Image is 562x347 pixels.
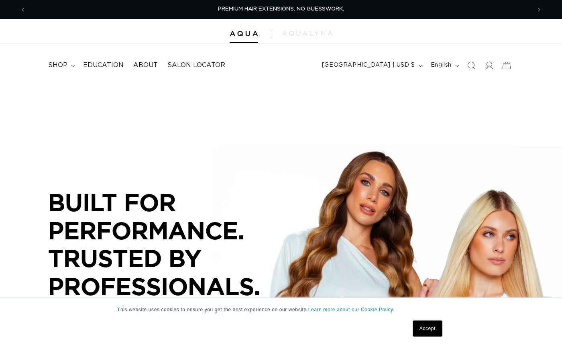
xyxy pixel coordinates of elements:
a: Accept [413,320,442,337]
img: aqualyna.com [282,31,332,36]
span: Salon Locator [167,61,225,69]
summary: shop [43,56,78,74]
button: [GEOGRAPHIC_DATA] | USD $ [317,58,426,73]
span: Education [83,61,124,69]
span: shop [48,61,67,69]
span: English [431,61,452,69]
span: [GEOGRAPHIC_DATA] | USD $ [322,61,415,69]
span: PREMIUM HAIR EXTENSIONS. NO GUESSWORK. [218,6,344,12]
button: Previous announcement [14,2,32,17]
button: Next announcement [530,2,548,17]
a: About [128,56,163,74]
a: Learn more about our Cookie Policy. [308,307,395,312]
a: Salon Locator [163,56,230,74]
span: About [133,61,158,69]
a: Education [78,56,128,74]
img: Aqua Hair Extensions [230,31,258,37]
summary: Search [462,57,480,74]
button: English [426,58,462,73]
p: This website uses cookies to ensure you get the best experience on our website. [117,306,445,313]
p: BUILT FOR PERFORMANCE. TRUSTED BY PROFESSIONALS. [48,188,289,300]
